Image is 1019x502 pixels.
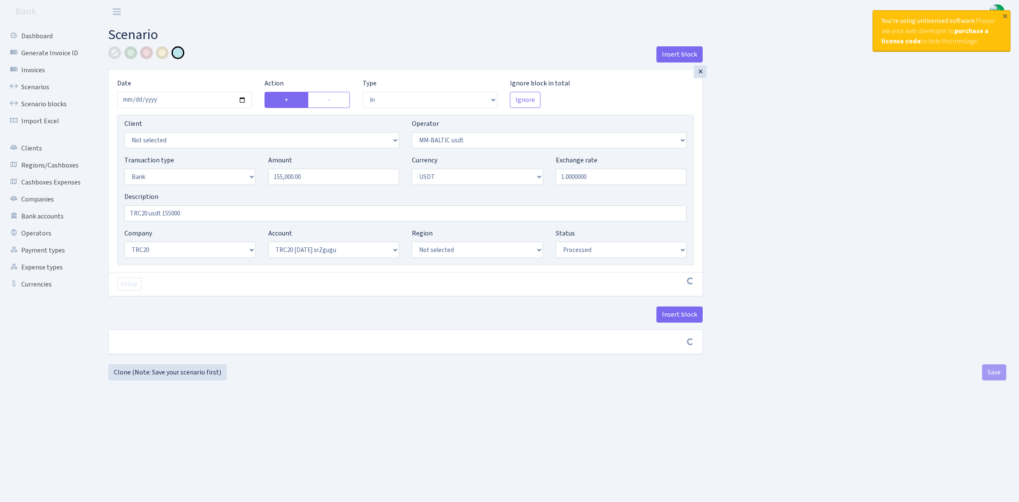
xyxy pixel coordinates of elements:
label: Company [124,228,152,238]
a: Scenario blocks [4,96,89,113]
button: Insert block [656,306,703,323]
a: Scenarios [4,79,89,96]
a: Bank accounts [4,208,89,225]
a: Operators [4,225,89,242]
a: Generate Invoice ID [4,45,89,62]
button: Ignore [510,92,540,108]
label: + [265,92,308,108]
div: Please ask your web developer to to hide this message. [873,11,1010,51]
label: Transaction type [124,155,174,165]
a: Expense types [4,259,89,276]
label: Region [412,228,433,238]
a: Payment types [4,242,89,259]
label: - [308,92,350,108]
label: Type [363,78,377,88]
button: Debug [117,278,141,291]
a: V [990,4,1005,19]
button: Toggle navigation [106,5,127,19]
a: Currencies [4,276,89,293]
a: Clients [4,140,89,157]
label: Exchange rate [556,155,597,165]
button: Save [982,364,1006,380]
div: × [1001,11,1009,20]
label: Ignore block in total [510,78,570,88]
a: Import Excel [4,113,89,130]
img: Vivio [990,4,1005,19]
a: Cashboxes Expenses [4,174,89,191]
label: Client [124,119,142,129]
a: Regions/Cashboxes [4,157,89,174]
label: Amount [268,155,292,165]
a: Clone (Note: Save your scenario first) [108,364,227,380]
button: Insert block [656,46,703,62]
strong: You're using unlicensed software. [881,16,976,26]
label: Action [265,78,284,88]
span: Scenario [108,25,158,45]
label: Date [117,78,131,88]
a: Companies [4,191,89,208]
label: Currency [412,155,437,165]
label: Description [124,192,158,202]
label: Operator [412,119,439,129]
a: Dashboard [4,28,89,45]
div: × [694,65,707,78]
label: Status [556,228,575,238]
a: Invoices [4,62,89,79]
label: Account [268,228,292,238]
